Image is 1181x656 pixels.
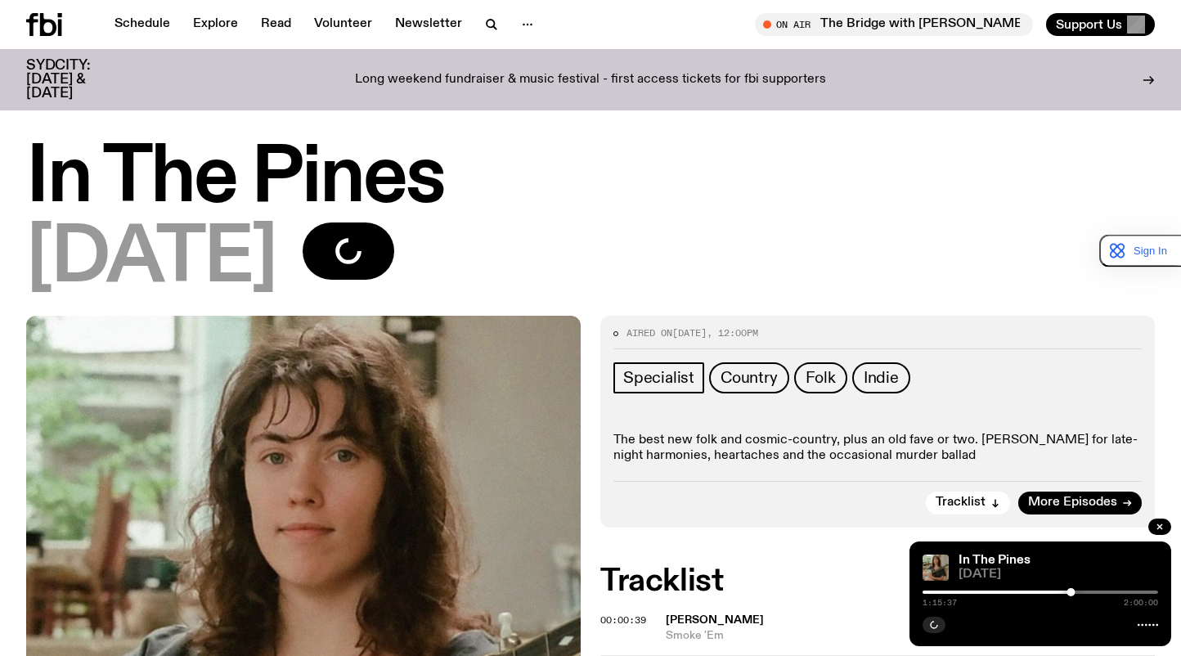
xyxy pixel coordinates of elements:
[105,13,180,36] a: Schedule
[385,13,472,36] a: Newsletter
[613,433,1142,464] p: The best new folk and cosmic-country, plus an old fave or two. [PERSON_NAME] for late-night harmo...
[672,326,707,339] span: [DATE]
[936,496,986,509] span: Tracklist
[1056,17,1122,32] span: Support Us
[1124,599,1158,607] span: 2:00:00
[26,222,276,296] span: [DATE]
[666,614,764,626] span: [PERSON_NAME]
[623,369,694,387] span: Specialist
[794,362,847,393] a: Folk
[1018,492,1142,514] a: More Episodes
[959,554,1031,567] a: In The Pines
[1028,496,1117,509] span: More Episodes
[26,59,131,101] h3: SYDCITY: [DATE] & [DATE]
[1046,13,1155,36] button: Support Us
[923,599,957,607] span: 1:15:37
[626,326,672,339] span: Aired on
[926,492,1010,514] button: Tracklist
[26,142,1155,216] h1: In The Pines
[721,369,778,387] span: Country
[355,73,826,88] p: Long weekend fundraiser & music festival - first access tickets for fbi supporters
[707,326,758,339] span: , 12:00pm
[806,369,836,387] span: Folk
[864,369,899,387] span: Indie
[613,362,704,393] a: Specialist
[600,616,646,625] button: 00:00:39
[755,13,1033,36] button: On AirThe Bridge with [PERSON_NAME]
[183,13,248,36] a: Explore
[251,13,301,36] a: Read
[600,613,646,627] span: 00:00:39
[304,13,382,36] a: Volunteer
[666,628,1155,644] span: Smoke 'Em
[852,362,910,393] a: Indie
[959,568,1158,581] span: [DATE]
[600,567,1155,596] h2: Tracklist
[709,362,789,393] a: Country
